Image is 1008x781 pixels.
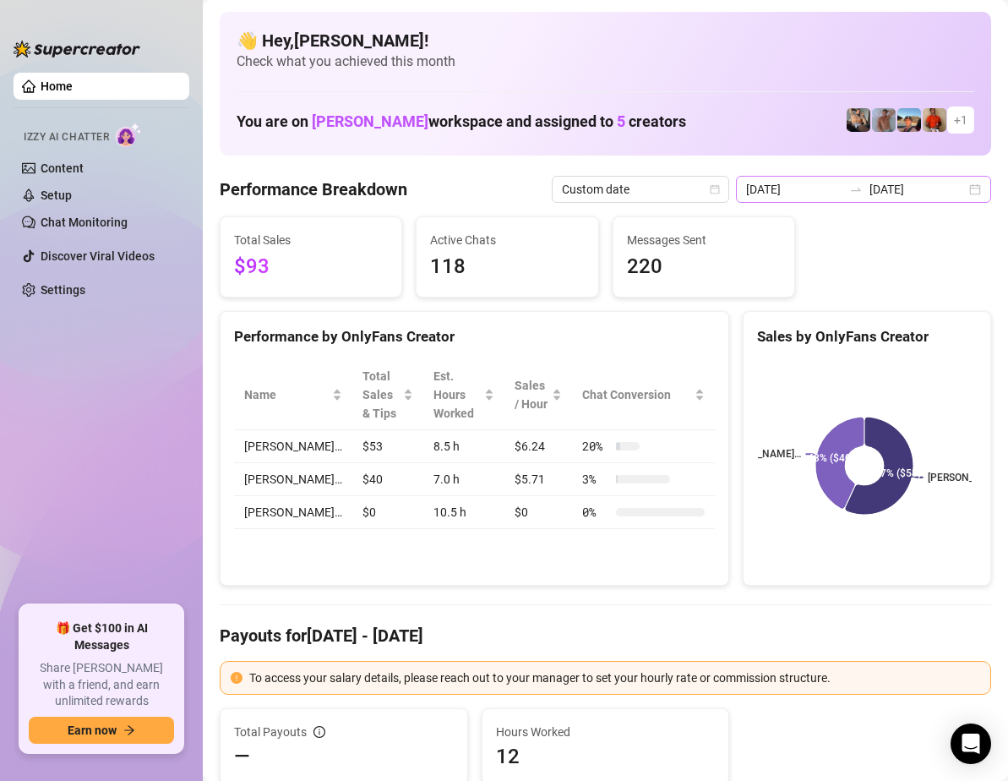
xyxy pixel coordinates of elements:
[627,231,781,249] span: Messages Sent
[433,367,480,423] div: Est. Hours Worked
[572,360,715,430] th: Chat Conversion
[582,385,691,404] span: Chat Conversion
[352,430,423,463] td: $53
[352,496,423,529] td: $0
[951,724,991,764] div: Open Intercom Messenger
[14,41,140,57] img: logo-BBDzfeDw.svg
[582,437,609,456] span: 20 %
[237,52,974,71] span: Check what you achieved this month
[313,726,325,738] span: info-circle
[847,108,870,132] img: George
[582,503,609,522] span: 0 %
[234,231,388,249] span: Total Sales
[237,112,686,131] h1: You are on workspace and assigned to creators
[423,496,504,529] td: 10.5 h
[716,448,801,460] text: [PERSON_NAME]…
[923,108,946,132] img: Justin
[954,111,967,129] span: + 1
[562,177,719,202] span: Custom date
[849,183,863,196] span: to
[220,624,991,647] h4: Payouts for [DATE] - [DATE]
[234,251,388,283] span: $93
[869,180,966,199] input: End date
[231,672,242,684] span: exclamation-circle
[234,743,250,770] span: —
[504,463,573,496] td: $5.71
[123,724,135,736] span: arrow-right
[29,660,174,710] span: Share [PERSON_NAME] with a friend, and earn unlimited rewards
[234,360,352,430] th: Name
[24,129,109,145] span: Izzy AI Chatter
[897,108,921,132] img: Zach
[41,188,72,202] a: Setup
[244,385,329,404] span: Name
[430,231,584,249] span: Active Chats
[423,430,504,463] td: 8.5 h
[237,29,974,52] h4: 👋 Hey, [PERSON_NAME] !
[41,249,155,263] a: Discover Viral Videos
[41,79,73,93] a: Home
[352,463,423,496] td: $40
[352,360,423,430] th: Total Sales & Tips
[234,325,715,348] div: Performance by OnlyFans Creator
[582,470,609,489] span: 3 %
[41,283,85,297] a: Settings
[234,496,352,529] td: [PERSON_NAME]…
[29,717,174,744] button: Earn nowarrow-right
[430,251,584,283] span: 118
[849,183,863,196] span: swap-right
[872,108,896,132] img: Joey
[41,161,84,175] a: Content
[757,325,977,348] div: Sales by OnlyFans Creator
[496,723,716,741] span: Hours Worked
[41,216,128,229] a: Chat Monitoring
[220,177,407,201] h4: Performance Breakdown
[423,463,504,496] td: 7.0 h
[29,620,174,653] span: 🎁 Get $100 in AI Messages
[234,430,352,463] td: [PERSON_NAME]…
[68,724,117,737] span: Earn now
[312,112,428,130] span: [PERSON_NAME]
[504,496,573,529] td: $0
[746,180,842,199] input: Start date
[504,430,573,463] td: $6.24
[249,669,980,687] div: To access your salary details, please reach out to your manager to set your hourly rate or commis...
[504,360,573,430] th: Sales / Hour
[617,112,625,130] span: 5
[234,463,352,496] td: [PERSON_NAME]…
[515,376,549,413] span: Sales / Hour
[362,367,400,423] span: Total Sales & Tips
[627,251,781,283] span: 220
[496,743,716,770] span: 12
[116,123,142,147] img: AI Chatter
[710,184,720,194] span: calendar
[234,723,307,741] span: Total Payouts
